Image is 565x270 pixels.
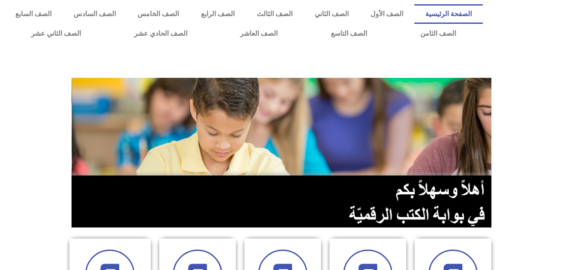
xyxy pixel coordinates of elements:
[4,4,63,24] a: الصف السابع
[359,4,414,24] a: الصف الأول
[107,24,214,43] a: الصف الحادي عشر
[190,4,246,24] a: الصف الرابع
[63,4,127,24] a: الصف السادس
[414,4,483,24] a: الصفحة الرئيسية
[246,4,304,24] a: الصف الثالث
[394,24,483,43] a: الصف الثامن
[4,24,107,43] a: الصف الثاني عشر
[126,4,190,24] a: الصف الخامس
[304,24,394,43] a: الصف التاسع
[304,4,360,24] a: الصف الثاني
[214,24,304,43] a: الصف العاشر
